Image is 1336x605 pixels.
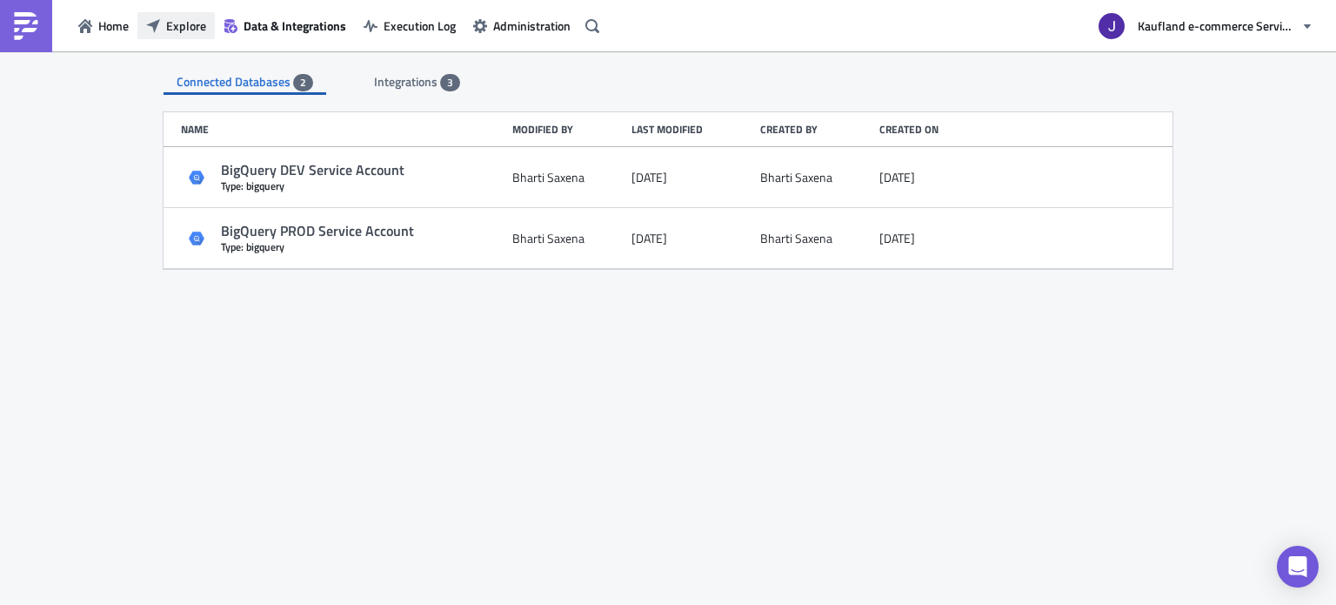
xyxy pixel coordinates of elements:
button: Administration [464,12,579,39]
span: Administration [493,17,571,35]
span: 2 [300,76,306,90]
img: PushMetrics [12,12,40,40]
div: Type: bigquery [221,240,504,253]
button: Kaufland e-commerce Services GmbH & Co. KG [1088,7,1323,45]
span: Integrations [374,72,440,91]
div: BigQuery DEV Service Account [221,161,504,179]
time: 2024-10-10T10:17:15Z [879,231,915,246]
button: Data & Integrations [215,12,355,39]
div: Type: bigquery [221,179,504,192]
div: Bharti Saxena [512,170,584,185]
time: 2024-10-10T10:17:15Z [631,170,667,185]
button: Home [70,12,137,39]
div: Bharti Saxena [760,170,832,185]
div: Last modified [631,123,751,136]
span: 3 [447,76,453,90]
span: Execution Log [384,17,456,35]
div: Modified by [512,123,623,136]
span: Connected Databases [177,72,293,91]
div: Bharti Saxena [512,231,584,246]
button: Explore [137,12,215,39]
span: Home [98,17,129,35]
div: Bharti Saxena [760,231,832,246]
time: 2024-10-10T10:17:15Z [879,170,915,185]
span: Data & Integrations [244,17,346,35]
div: Created on [879,123,999,136]
div: Created by [760,123,871,136]
div: Open Intercom Messenger [1277,546,1319,588]
div: Name [181,123,504,136]
span: Kaufland e-commerce Services GmbH & Co. KG [1138,17,1294,35]
div: BigQuery PROD Service Account [221,222,504,240]
time: 2024-10-10T10:17:15Z [631,231,667,246]
span: Explore [166,17,206,35]
img: Avatar [1097,11,1126,41]
button: Execution Log [355,12,464,39]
